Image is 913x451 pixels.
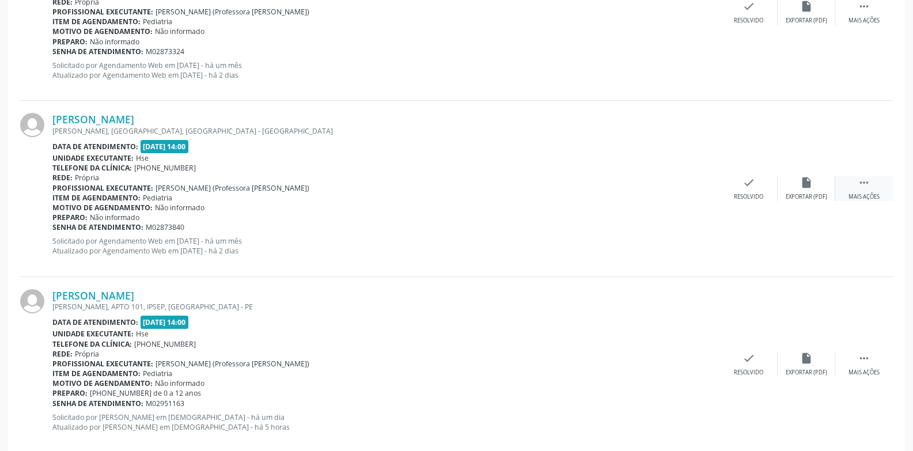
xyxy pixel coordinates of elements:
[52,359,153,369] b: Profissional executante:
[52,26,153,36] b: Motivo de agendamento:
[75,173,99,183] span: Própria
[136,329,149,339] span: Hse
[848,193,880,201] div: Mais ações
[20,113,44,137] img: img
[52,378,153,388] b: Motivo de agendamento:
[800,352,813,365] i: insert_drive_file
[146,222,184,232] span: M02873840
[734,17,763,25] div: Resolvido
[143,369,172,378] span: Pediatria
[742,352,755,365] i: check
[52,163,132,173] b: Telefone da clínica:
[786,17,827,25] div: Exportar (PDF)
[141,140,189,153] span: [DATE] 14:00
[52,153,134,163] b: Unidade executante:
[52,317,138,327] b: Data de atendimento:
[143,193,172,203] span: Pediatria
[52,113,134,126] a: [PERSON_NAME]
[52,302,720,312] div: [PERSON_NAME], APTO 101, IPSEP, [GEOGRAPHIC_DATA] - PE
[156,7,309,17] span: [PERSON_NAME] (Professora [PERSON_NAME])
[52,222,143,232] b: Senha de atendimento:
[52,369,141,378] b: Item de agendamento:
[52,349,73,359] b: Rede:
[52,142,138,151] b: Data de atendimento:
[146,399,184,408] span: M02951163
[734,193,763,201] div: Resolvido
[146,47,184,56] span: M02873324
[52,17,141,26] b: Item de agendamento:
[742,176,755,189] i: check
[52,47,143,56] b: Senha de atendimento:
[52,37,88,47] b: Preparo:
[848,369,880,377] div: Mais ações
[90,213,139,222] span: Não informado
[141,316,189,329] span: [DATE] 14:00
[90,37,139,47] span: Não informado
[52,412,720,432] p: Solicitado por [PERSON_NAME] em [DEMOGRAPHIC_DATA] - há um dia Atualizado por [PERSON_NAME] em [D...
[52,289,134,302] a: [PERSON_NAME]
[134,163,196,173] span: [PHONE_NUMBER]
[52,399,143,408] b: Senha de atendimento:
[155,203,204,213] span: Não informado
[136,153,149,163] span: Hse
[52,7,153,17] b: Profissional executante:
[858,176,870,189] i: 
[75,349,99,359] span: Própria
[156,359,309,369] span: [PERSON_NAME] (Professora [PERSON_NAME])
[52,203,153,213] b: Motivo de agendamento:
[52,173,73,183] b: Rede:
[786,369,827,377] div: Exportar (PDF)
[734,369,763,377] div: Resolvido
[52,193,141,203] b: Item de agendamento:
[858,352,870,365] i: 
[52,126,720,136] div: [PERSON_NAME], [GEOGRAPHIC_DATA], [GEOGRAPHIC_DATA] - [GEOGRAPHIC_DATA]
[800,176,813,189] i: insert_drive_file
[52,213,88,222] b: Preparo:
[143,17,172,26] span: Pediatria
[52,388,88,398] b: Preparo:
[848,17,880,25] div: Mais ações
[134,339,196,349] span: [PHONE_NUMBER]
[156,183,309,193] span: [PERSON_NAME] (Professora [PERSON_NAME])
[52,236,720,256] p: Solicitado por Agendamento Web em [DATE] - há um mês Atualizado por Agendamento Web em [DATE] - h...
[52,339,132,349] b: Telefone da clínica:
[20,289,44,313] img: img
[155,378,204,388] span: Não informado
[52,60,720,80] p: Solicitado por Agendamento Web em [DATE] - há um mês Atualizado por Agendamento Web em [DATE] - h...
[786,193,827,201] div: Exportar (PDF)
[52,329,134,339] b: Unidade executante:
[90,388,201,398] span: [PHONE_NUMBER] de 0 a 12 anos
[52,183,153,193] b: Profissional executante:
[155,26,204,36] span: Não informado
